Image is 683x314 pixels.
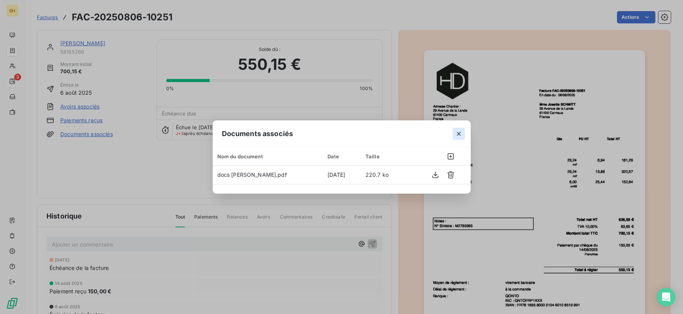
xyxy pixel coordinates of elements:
[327,171,346,178] span: [DATE]
[222,128,293,139] span: Documents associés
[365,153,402,159] div: Taille
[217,153,318,159] div: Nom du document
[657,288,675,306] div: Open Intercom Messenger
[217,171,287,178] span: docs [PERSON_NAME].pdf
[327,153,356,159] div: Date
[365,171,389,178] span: 220.7 ko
